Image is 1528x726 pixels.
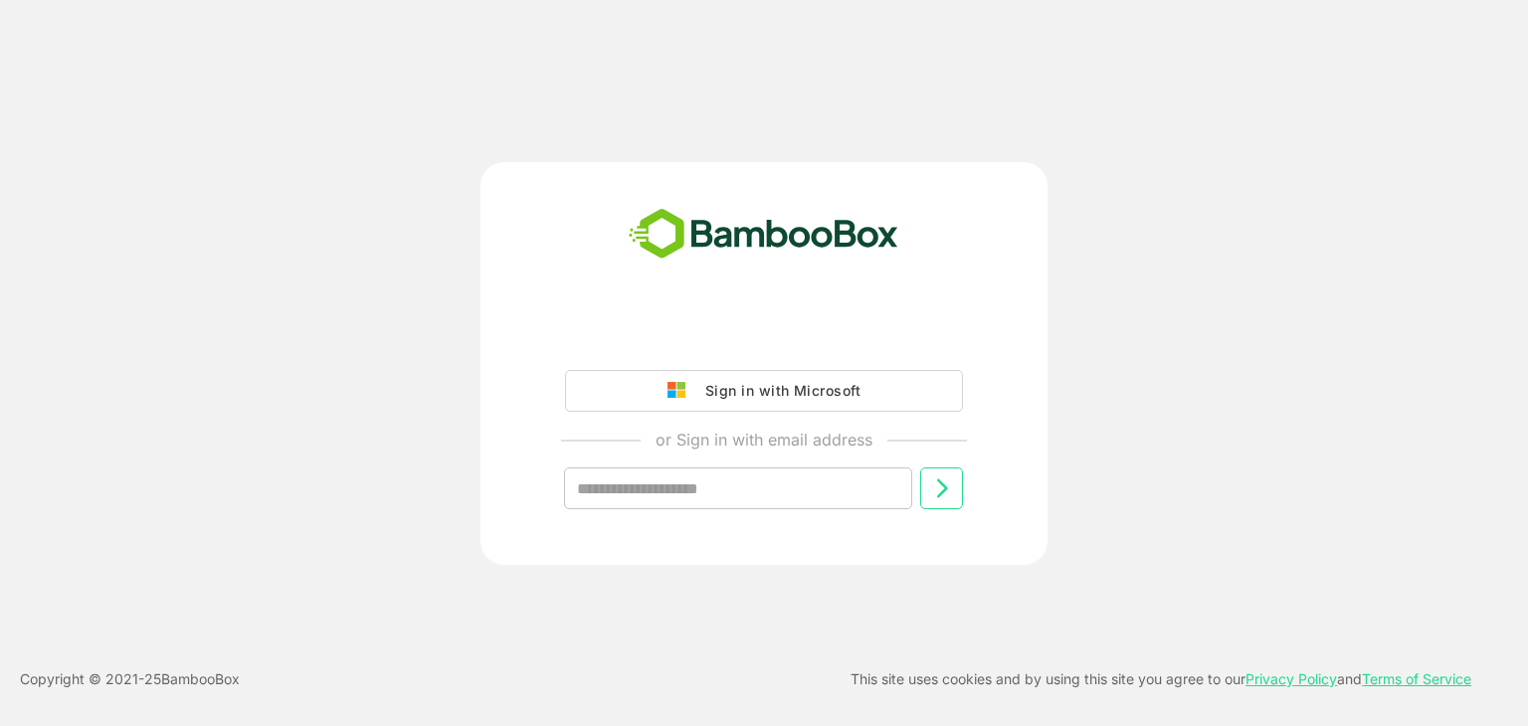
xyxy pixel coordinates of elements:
[851,667,1471,691] p: This site uses cookies and by using this site you agree to our and
[565,370,963,412] button: Sign in with Microsoft
[1362,670,1471,687] a: Terms of Service
[618,202,909,268] img: bamboobox
[1245,670,1337,687] a: Privacy Policy
[668,382,695,400] img: google
[656,428,872,452] p: or Sign in with email address
[20,667,240,691] p: Copyright © 2021- 25 BambooBox
[695,378,860,404] div: Sign in with Microsoft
